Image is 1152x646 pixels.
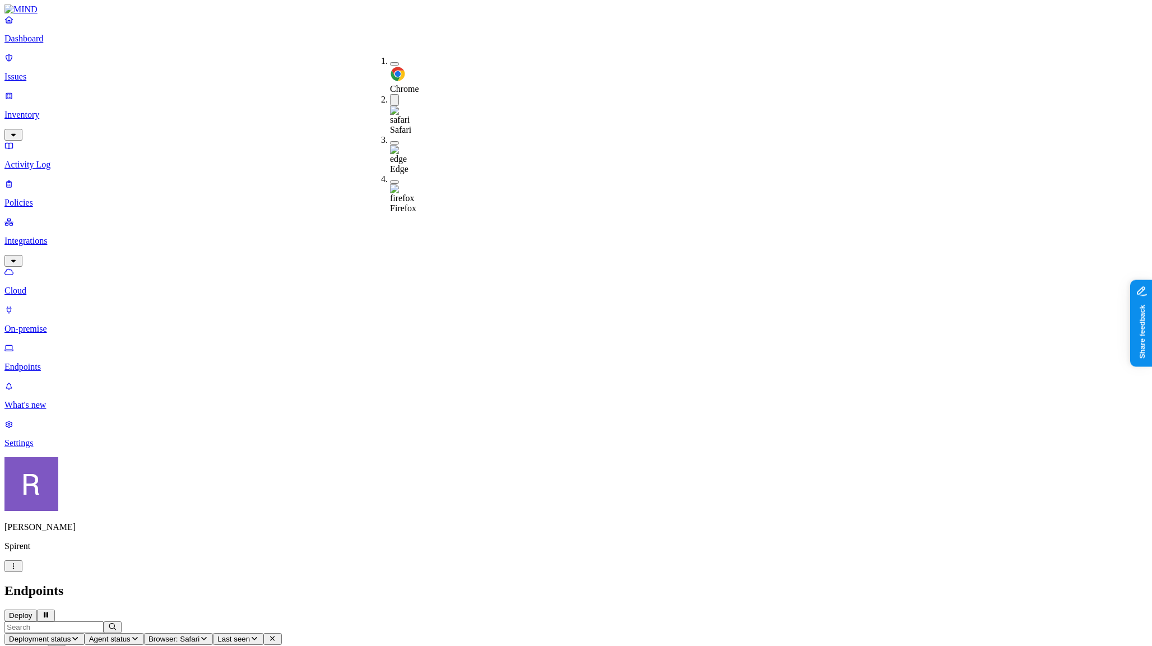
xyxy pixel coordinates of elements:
span: Chrome [390,84,419,94]
a: Activity Log [4,141,1148,170]
span: Safari [390,125,411,134]
a: Policies [4,179,1148,208]
p: Issues [4,72,1148,82]
span: Browser: Safari [148,635,199,643]
span: Firefox [390,203,416,213]
p: What's new [4,400,1148,410]
button: Deploy [4,610,37,621]
span: Deployment status [9,635,71,643]
a: What's new [4,381,1148,410]
a: Issues [4,53,1148,82]
h2: Endpoints [4,583,1148,598]
img: firefox [390,184,415,203]
a: Inventory [4,91,1148,139]
p: On-premise [4,324,1148,334]
input: Search [4,621,104,633]
img: chrome [390,66,406,82]
a: Dashboard [4,15,1148,44]
img: Rich Thompson [4,457,58,511]
img: edge [390,145,407,164]
a: Cloud [4,267,1148,296]
img: MIND [4,4,38,15]
p: Settings [4,438,1148,448]
a: Integrations [4,217,1148,265]
span: Last seen [217,635,250,643]
img: safari [390,106,410,125]
p: Integrations [4,236,1148,246]
p: Inventory [4,110,1148,120]
a: Endpoints [4,343,1148,372]
p: Policies [4,198,1148,208]
span: Edge [390,164,408,174]
p: Endpoints [4,362,1148,372]
p: Dashboard [4,34,1148,44]
a: Settings [4,419,1148,448]
a: On-premise [4,305,1148,334]
p: Spirent [4,541,1148,551]
p: Cloud [4,286,1148,296]
p: Activity Log [4,160,1148,170]
p: [PERSON_NAME] [4,522,1148,532]
span: Agent status [89,635,131,643]
a: MIND [4,4,1148,15]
